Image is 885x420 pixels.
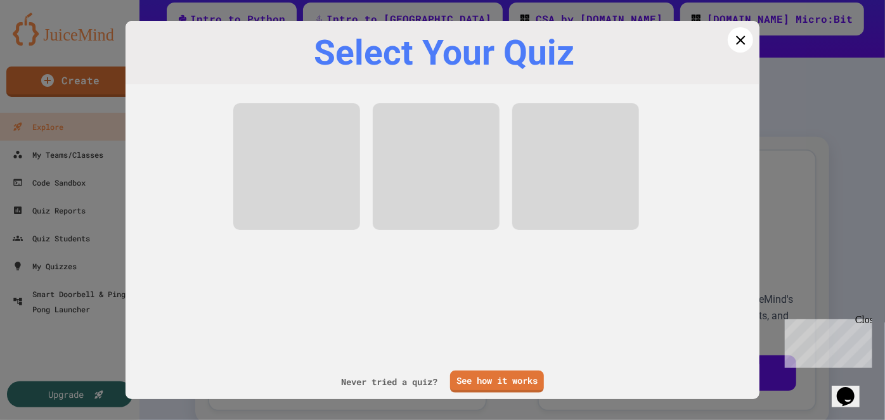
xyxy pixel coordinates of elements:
a: See how it works [450,371,544,393]
div: Chat with us now!Close [5,5,87,80]
iframe: chat widget [780,314,872,368]
span: Never tried a quiz? [341,375,437,388]
div: Select Your Quiz [145,34,744,72]
iframe: chat widget [832,369,872,407]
